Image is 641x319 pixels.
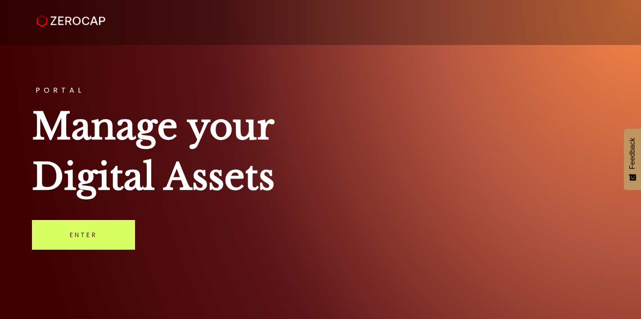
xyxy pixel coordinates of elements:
[624,129,641,190] button: Feedback - Show survey
[32,101,609,202] h1: Manage your Digital Assets
[628,138,636,169] span: Feedback
[36,15,105,27] img: ZeroCap
[32,220,135,250] a: Enter
[32,87,609,94] h3: PORTAL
